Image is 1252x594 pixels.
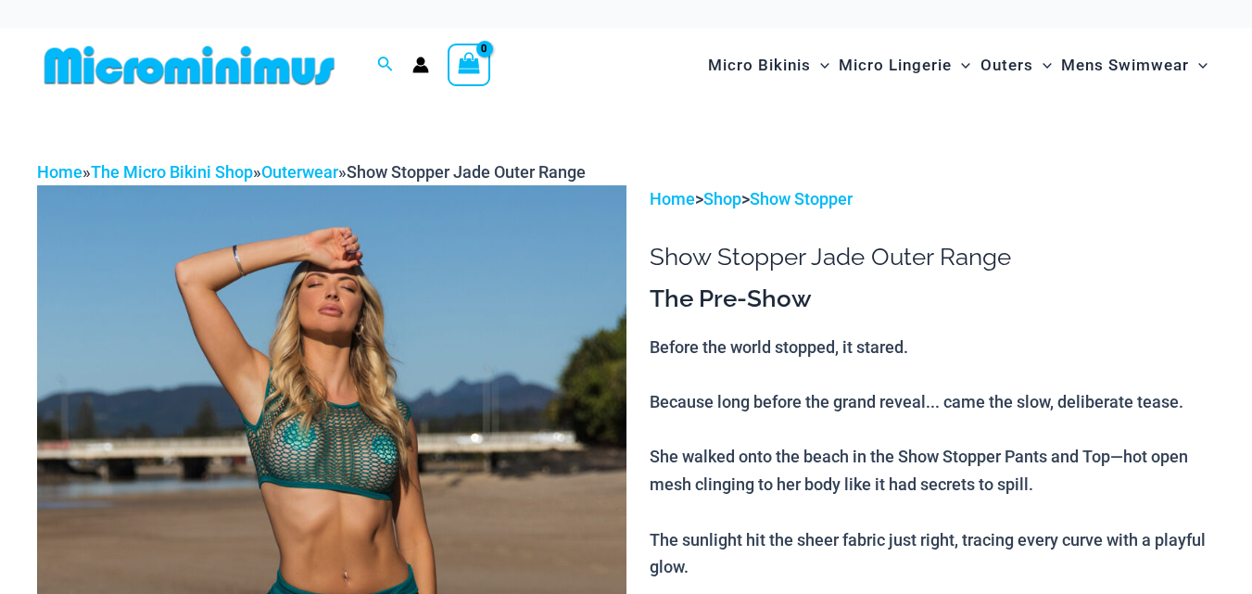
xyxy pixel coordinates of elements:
[650,243,1215,272] h1: Show Stopper Jade Outer Range
[1056,37,1212,94] a: Mens SwimwearMenu ToggleMenu Toggle
[703,189,741,209] a: Shop
[448,44,490,86] a: View Shopping Cart, empty
[1061,42,1189,89] span: Mens Swimwear
[650,189,695,209] a: Home
[347,162,586,182] span: Show Stopper Jade Outer Range
[1033,42,1052,89] span: Menu Toggle
[811,42,829,89] span: Menu Toggle
[750,189,853,209] a: Show Stopper
[703,37,834,94] a: Micro BikinisMenu ToggleMenu Toggle
[412,57,429,73] a: Account icon link
[37,162,82,182] a: Home
[650,185,1215,213] p: > >
[976,37,1056,94] a: OutersMenu ToggleMenu Toggle
[650,284,1215,315] h3: The Pre-Show
[37,162,586,182] span: » » »
[377,54,394,77] a: Search icon link
[980,42,1033,89] span: Outers
[261,162,338,182] a: Outerwear
[952,42,970,89] span: Menu Toggle
[708,42,811,89] span: Micro Bikinis
[834,37,975,94] a: Micro LingerieMenu ToggleMenu Toggle
[839,42,952,89] span: Micro Lingerie
[701,34,1215,96] nav: Site Navigation
[37,44,342,86] img: MM SHOP LOGO FLAT
[1189,42,1208,89] span: Menu Toggle
[91,162,253,182] a: The Micro Bikini Shop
